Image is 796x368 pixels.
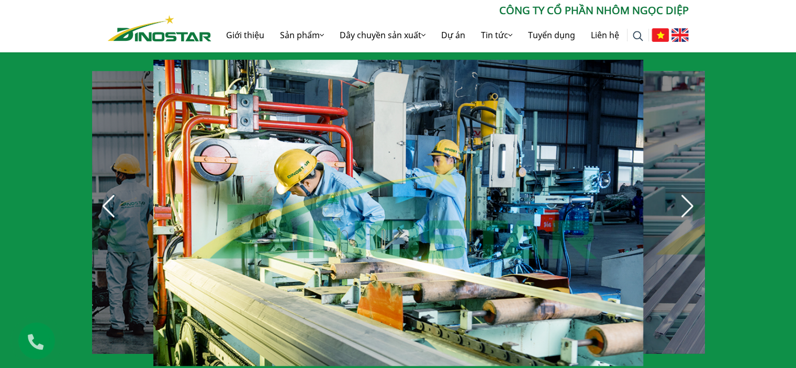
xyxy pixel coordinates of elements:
a: Sản phẩm [272,18,332,52]
div: Previous slide [97,195,120,218]
a: Dự án [433,18,473,52]
a: Tuyển dụng [520,18,583,52]
div: Next slide [676,195,699,218]
a: Giới thiệu [218,18,272,52]
a: Tin tức [473,18,520,52]
p: CÔNG TY CỔ PHẦN NHÔM NGỌC DIỆP [211,3,689,18]
a: Liên hệ [583,18,627,52]
div: 16 / 30 [153,60,643,366]
img: English [671,28,689,42]
a: Nhôm Dinostar [108,13,211,41]
img: Nhôm Dinostar [108,15,211,41]
img: Tiếng Việt [652,28,669,42]
a: Dây chuyền sản xuất [332,18,433,52]
img: search [633,31,643,41]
